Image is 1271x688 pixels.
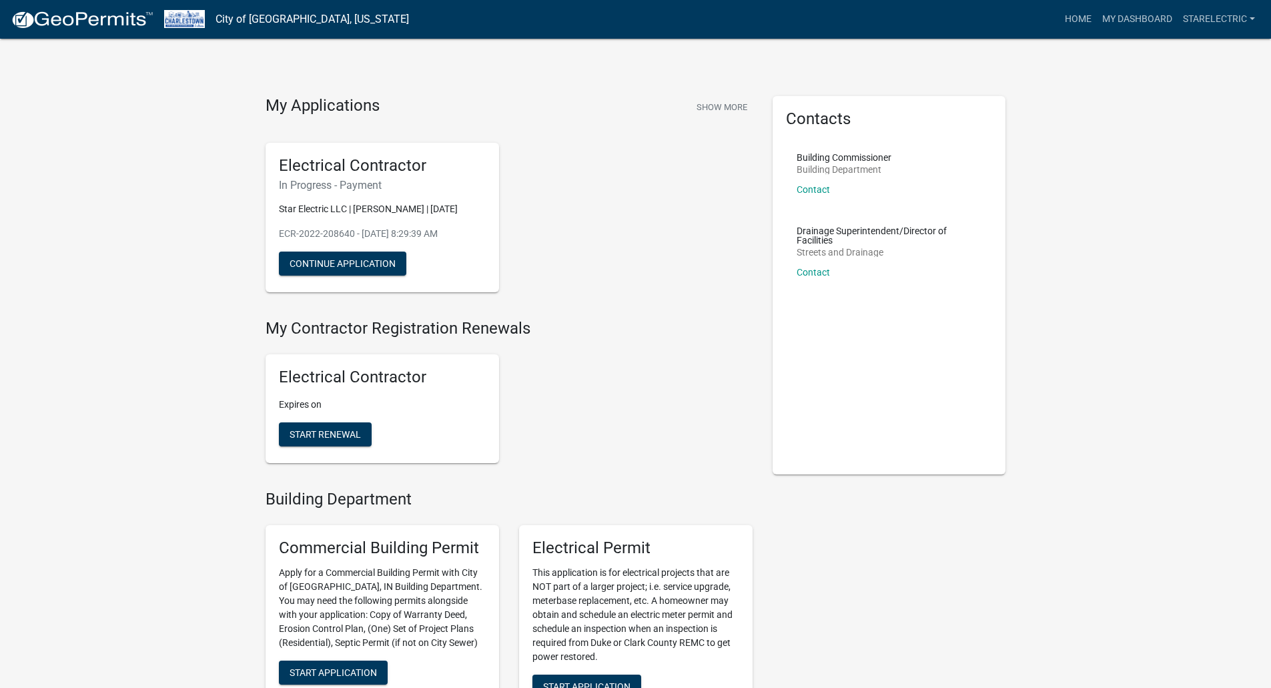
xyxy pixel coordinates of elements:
[266,96,380,116] h4: My Applications
[1178,7,1260,32] a: StarElectric
[279,252,406,276] button: Continue Application
[797,248,982,257] p: Streets and Drainage
[266,319,753,338] h4: My Contractor Registration Renewals
[279,661,388,685] button: Start Application
[279,368,486,387] h5: Electrical Contractor
[279,227,486,241] p: ECR-2022-208640 - [DATE] 8:29:39 AM
[532,539,739,558] h5: Electrical Permit
[266,490,753,509] h4: Building Department
[290,429,361,440] span: Start Renewal
[797,153,891,162] p: Building Commissioner
[1097,7,1178,32] a: My Dashboard
[279,179,486,192] h6: In Progress - Payment
[279,422,372,446] button: Start Renewal
[216,8,409,31] a: City of [GEOGRAPHIC_DATA], [US_STATE]
[797,165,891,174] p: Building Department
[786,109,993,129] h5: Contacts
[279,539,486,558] h5: Commercial Building Permit
[279,566,486,650] p: Apply for a Commercial Building Permit with City of [GEOGRAPHIC_DATA], IN Building Department. Yo...
[797,184,830,195] a: Contact
[290,667,377,677] span: Start Application
[164,10,205,28] img: City of Charlestown, Indiana
[797,226,982,245] p: Drainage Superintendent/Director of Facilities
[691,96,753,118] button: Show More
[279,156,486,176] h5: Electrical Contractor
[797,267,830,278] a: Contact
[279,398,486,412] p: Expires on
[532,566,739,664] p: This application is for electrical projects that are NOT part of a larger project; i.e. service u...
[1060,7,1097,32] a: Home
[279,202,486,216] p: Star Electric LLC | [PERSON_NAME] | [DATE]
[266,319,753,474] wm-registration-list-section: My Contractor Registration Renewals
